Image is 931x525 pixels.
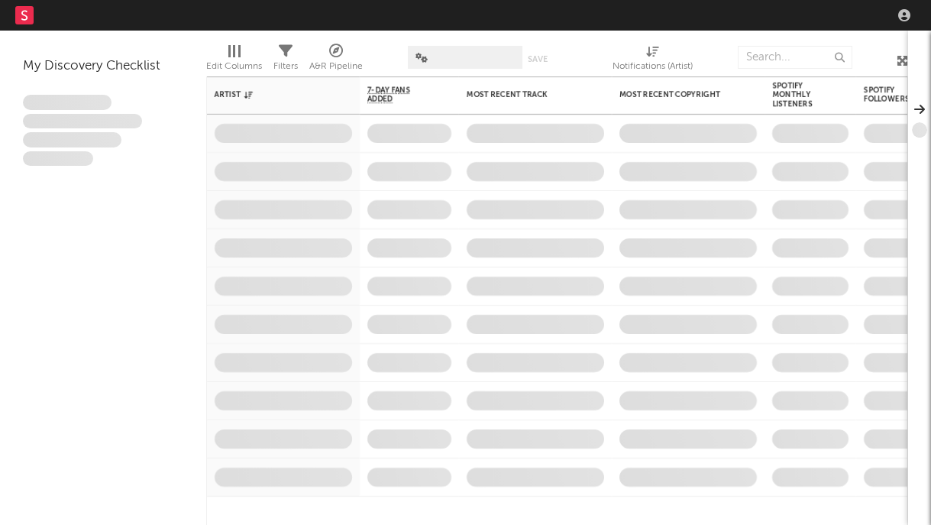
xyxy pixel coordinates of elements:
[215,90,329,99] div: Artist
[206,38,262,83] div: Edit Columns
[864,86,917,104] div: Spotify Followers
[309,38,363,83] div: A&R Pipeline
[23,151,93,167] span: Aliquam viverra
[23,132,121,147] span: Praesent ac interdum
[467,90,581,99] div: Most Recent Track
[273,57,298,76] div: Filters
[613,57,693,76] div: Notifications (Artist)
[309,57,363,76] div: A&R Pipeline
[273,38,298,83] div: Filters
[23,57,183,76] div: My Discovery Checklist
[772,81,826,109] div: Spotify Monthly Listeners
[206,57,262,76] div: Edit Columns
[23,114,142,129] span: Integer aliquet in purus et
[613,38,693,83] div: Notifications (Artist)
[23,95,112,110] span: Lorem ipsum dolor
[528,55,548,63] button: Save
[738,46,852,69] input: Search...
[619,90,734,99] div: Most Recent Copyright
[367,86,428,104] span: 7-Day Fans Added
